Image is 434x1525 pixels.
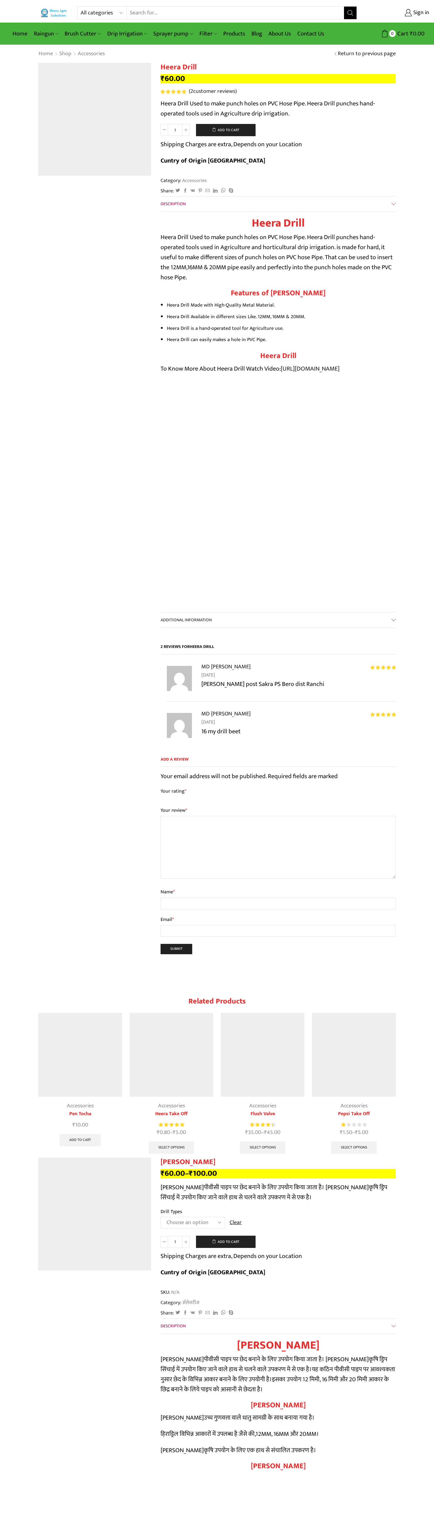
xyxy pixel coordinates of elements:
[340,1128,343,1137] span: ₹
[410,29,425,39] bdi: 0.00
[161,1364,395,1385] span: यह कठिन पीवीसी पाइप पर आवश्यकता नुसार छेद के विभिन्न आकार बनाने के लिए उपयोगी है।
[161,72,185,85] bdi: 60.00
[281,363,340,374] a: [URL][DOMAIN_NAME]
[344,7,357,19] button: Search button
[161,1319,396,1334] a: Description
[59,50,72,58] a: Shop
[196,26,220,41] a: Filter
[161,187,174,195] span: Share:
[161,756,396,767] span: Add a review
[221,1013,304,1097] img: Flush valve
[161,1374,389,1395] span: इसका उपयोग 12 मिमी, 16 मिमी और 20 मिमी आकार के छिद्र बनाने के लिये पाइप को आसानी से छेदता है।
[201,662,251,671] strong: MD [PERSON_NAME]
[396,29,408,38] span: Cart
[150,26,196,41] a: Sprayer pump
[167,335,396,344] li: Heera Drill can easily makes a hole in PVC Pipe.
[251,1460,306,1472] strong: [PERSON_NAME]
[38,1013,122,1097] img: PEN TOCHA
[130,1013,213,1097] img: Heera Take Off
[161,1289,396,1296] span: SKU:
[161,289,396,298] h2: Features of [PERSON_NAME]
[72,1120,75,1130] span: ₹
[265,26,294,41] a: About Us
[161,616,212,623] span: Additional information
[157,1128,160,1137] span: ₹
[38,1110,122,1118] a: Pen Tocha
[157,1128,170,1137] bdi: 0.80
[161,72,165,85] span: ₹
[250,1121,275,1128] div: Rated 4.50 out of 5
[340,1128,352,1137] bdi: 1.50
[221,1110,304,1118] a: Flush Valve
[355,1128,358,1137] span: ₹
[161,380,396,586] iframe: Drip Irrigation, Irrigation Method, Types of Irrigation, Drip component,Drip accessories,Heera Drip
[31,26,61,41] a: Raingun
[161,788,396,795] label: Your rating
[201,718,396,726] time: [DATE]
[161,196,396,211] a: Description
[159,1121,184,1128] div: Rated 5.00 out of 5
[38,63,151,176] img: Heera Drill
[196,1236,256,1248] button: Add to cart
[170,1289,179,1296] span: N/A
[161,1251,302,1261] p: Shipping Charges are extra, Depends on your Location
[161,217,396,230] h1: Heera Drill
[341,1121,367,1128] div: Rated 1.00 out of 5
[189,88,237,96] a: (2customer reviews)
[60,1134,101,1147] a: Add to cart: “Pen Tocha”
[331,1142,377,1154] a: Select options for “Pepsi Take Off”
[161,613,396,628] a: Additional information
[245,1128,248,1137] span: ₹
[363,28,425,40] a: 0 Cart ₹0.00
[370,712,396,717] span: Rated out of 5
[167,312,396,321] li: Heera Drill Available in different sizes Like. 12MM, 16MM & 20MM.
[237,1336,320,1355] strong: [PERSON_NAME]
[312,1013,396,1097] img: pepsi take up
[161,1158,396,1167] h1: [PERSON_NAME]
[341,1121,346,1128] span: Rated out of 5
[168,1236,182,1248] input: Product quantity
[161,89,186,94] div: Rated 5.00 out of 5
[161,364,396,374] p: To Know More About Heera Drill Watch Video:
[251,1399,306,1411] strong: [PERSON_NAME]
[370,665,396,670] div: Rated 5 out of 5
[294,26,327,41] a: Contact Us
[61,26,104,41] a: Brush Cutter
[260,350,296,362] strong: Heera Drill
[104,26,150,41] a: Drip Irrigation
[161,944,192,954] input: Submit
[201,709,251,718] strong: MD [PERSON_NAME]
[161,771,338,782] span: Your email address will not be published. Required fields are marked
[190,643,214,650] span: Heera Drill
[412,9,429,17] span: Sign in
[38,50,105,58] nav: Breadcrumb
[167,324,396,333] li: Heera Drill is a hand-operated tool for Agriculture use.
[169,1429,319,1439] span: ड्रिल विभिन्न आकारों में उपलब्ध है जैसे की,12MM, 16MM और 20MM।
[173,1128,186,1137] bdi: 5.00
[159,1121,184,1128] span: Rated out of 5
[248,26,265,41] a: Blog
[201,679,396,689] p: [PERSON_NAME] post Sakra PS Bero dist Ranchi
[167,301,396,310] li: Heera Drill Made with High-Quality Metal Material.
[201,726,396,736] p: 16 my drill beet
[67,1101,94,1110] a: Accessories
[355,1128,368,1137] bdi: 5.00
[220,26,248,41] a: Products
[9,26,31,41] a: Home
[201,671,396,679] time: [DATE]
[240,1142,286,1154] a: Select options for “Flush Valve”
[181,1298,199,1307] a: अ‍ॅसेसरीज
[161,1429,396,1439] p: हिरा
[161,1182,396,1202] p: [PERSON_NAME]
[204,1445,316,1456] span: कृषि उपयोग के लिए एक हाथ से संचालित उपकरण है।
[161,1413,396,1423] p: [PERSON_NAME]
[130,1110,213,1118] a: Heera Take Off
[204,1354,369,1365] span: पीवीसी पाइप पर छेद बनाने के लिए उपयोग किया जाता है। [PERSON_NAME]
[161,1299,199,1306] span: Category:
[161,139,302,149] p: Shipping Charges are extra, Depends on your Location
[181,176,207,185] a: Accessories
[161,63,396,72] h1: Heera Drill
[250,1121,273,1128] span: Rated out of 5
[130,1128,213,1137] span: –
[161,1267,265,1278] b: Cuntry of Origin [GEOGRAPHIC_DATA]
